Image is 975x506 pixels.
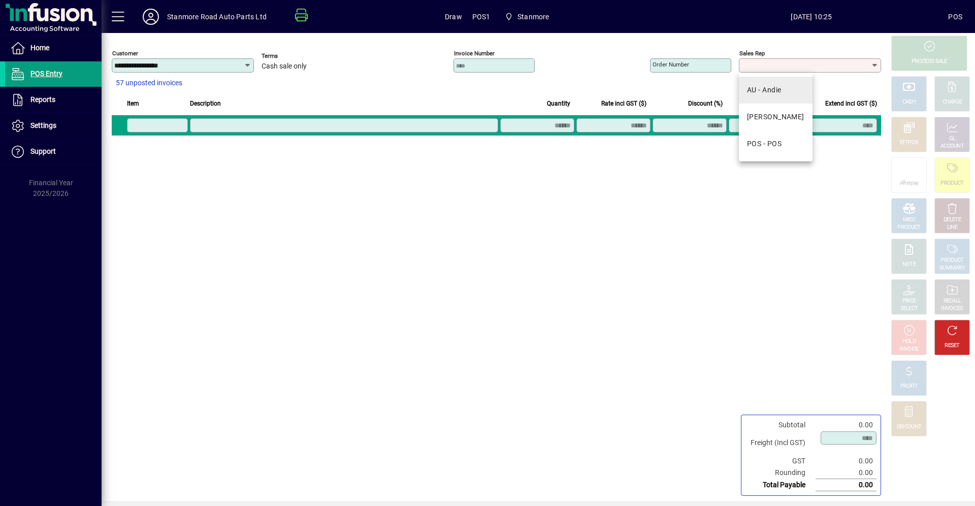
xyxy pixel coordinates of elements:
[902,261,916,268] div: NOTE
[135,8,167,26] button: Profile
[941,305,963,313] div: INVOICES
[30,147,56,155] span: Support
[947,224,957,231] div: LINE
[5,139,102,164] a: Support
[949,135,956,143] div: GL
[745,431,816,455] td: Freight (Incl GST)
[112,50,138,57] mat-label: Customer
[816,419,876,431] td: 0.00
[902,338,916,346] div: HOLD
[900,139,919,147] div: EFTPOS
[30,95,55,104] span: Reports
[944,297,961,305] div: RECALL
[899,346,918,353] div: INVOICE
[517,9,549,25] span: Stanmore
[167,9,267,25] div: Stanmore Road Auto Parts Ltd
[5,87,102,113] a: Reports
[745,479,816,491] td: Total Payable
[900,180,918,187] div: Afterpay
[262,62,307,71] span: Cash sale only
[900,383,918,390] div: PROFIT
[501,8,554,26] span: Stanmore
[948,9,962,25] div: POS
[745,467,816,479] td: Rounding
[945,342,960,350] div: RESET
[816,467,876,479] td: 0.00
[939,264,965,272] div: SUMMARY
[897,224,920,231] div: PRODUCT
[816,479,876,491] td: 0.00
[127,98,139,109] span: Item
[900,305,918,313] div: SELECT
[454,50,495,57] mat-label: Invoice number
[472,9,491,25] span: POS1
[747,139,782,149] div: POS - POS
[944,216,961,224] div: DELETE
[653,61,689,68] mat-label: Order number
[940,180,963,187] div: PRODUCT
[445,9,462,25] span: Draw
[30,70,62,78] span: POS Entry
[5,36,102,61] a: Home
[601,98,646,109] span: Rate incl GST ($)
[903,216,915,224] div: MISC
[825,98,877,109] span: Extend incl GST ($)
[942,98,962,106] div: CHARGE
[112,74,186,92] button: 57 unposted invoices
[739,50,765,57] mat-label: Sales rep
[262,53,322,59] span: Terms
[745,455,816,467] td: GST
[902,98,916,106] div: CASH
[5,113,102,139] a: Settings
[902,297,916,305] div: PRICE
[688,98,723,109] span: Discount (%)
[30,121,56,129] span: Settings
[739,77,812,104] mat-option: AU - Andie
[739,130,812,157] mat-option: POS - POS
[897,423,921,431] div: DISCOUNT
[816,455,876,467] td: 0.00
[739,104,812,130] mat-option: BM - Ben
[745,419,816,431] td: Subtotal
[547,98,570,109] span: Quantity
[912,58,947,65] div: PROCESS SALE
[674,9,948,25] span: [DATE] 10:25
[190,98,221,109] span: Description
[940,143,964,150] div: ACCOUNT
[940,257,963,264] div: PRODUCT
[30,44,49,52] span: Home
[116,78,182,88] span: 57 unposted invoices
[747,112,804,122] div: [PERSON_NAME]
[747,85,781,95] div: AU - Andie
